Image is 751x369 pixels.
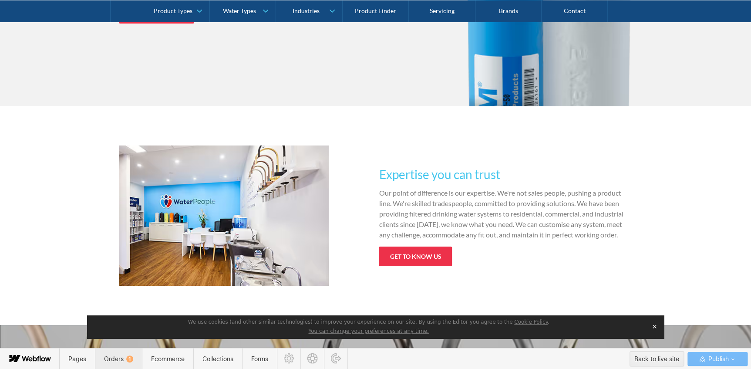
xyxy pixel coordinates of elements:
[630,351,684,366] button: Back to live site
[308,328,428,335] button: You can change your preferences at any time.
[379,247,452,266] a: Get to know us
[104,355,133,362] span: Orders
[151,355,185,362] span: Ecommerce
[251,355,268,362] span: Forms
[223,7,256,14] div: Water Types
[634,352,679,366] div: Back to live site
[379,165,632,183] h3: Expertise you can trust
[514,319,548,325] a: Cookie Policy
[3,21,27,29] span: Text us
[119,146,329,286] img: WaterPeople product showroom
[648,320,660,333] button: Close
[68,355,86,362] span: Pages
[706,352,728,366] span: Publish
[188,319,549,325] span: We use cookies (and other similar technologies) to improve your experience on our site. By using ...
[126,355,133,362] div: 1
[202,355,233,362] span: Collections
[293,7,320,14] div: Industries
[687,352,748,366] button: Publish
[379,188,632,240] p: Our point of difference is our expertise. We're not sales people, pushing a product line. We're s...
[154,7,192,14] div: Product Types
